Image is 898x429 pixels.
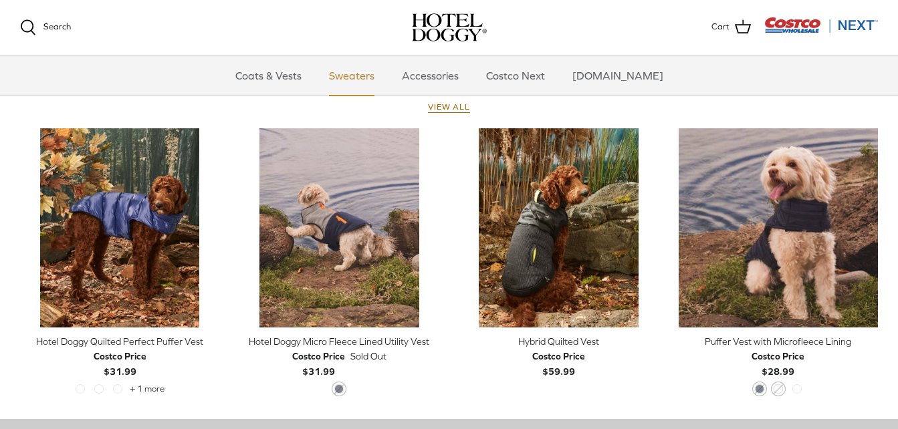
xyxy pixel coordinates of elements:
a: Accessories [390,55,471,96]
span: Cart [711,20,729,34]
a: Hybrid Quilted Vest [459,128,659,327]
a: Hotel Doggy Quilted Perfect Puffer Vest [20,128,219,327]
a: Visit Costco Next [764,25,878,35]
div: Costco Price [94,349,146,364]
div: Costco Price [752,349,804,364]
div: Puffer Vest with Microfleece Lining [679,334,878,349]
b: $28.99 [752,349,804,376]
a: Search [20,19,71,35]
a: hoteldoggy.com hoteldoggycom [412,13,487,41]
a: Hybrid Quilted Vest Costco Price$59.99 [459,334,659,379]
a: Cart [711,19,751,36]
a: Sweaters [317,55,386,96]
div: Costco Price [292,349,345,364]
div: Hybrid Quilted Vest [459,334,659,349]
a: Hotel Doggy Micro Fleece Lined Utility Vest [239,128,439,327]
a: Coats & Vests [223,55,314,96]
a: Hotel Doggy Quilted Perfect Puffer Vest Costco Price$31.99 [20,334,219,379]
a: Costco Next [474,55,557,96]
a: [DOMAIN_NAME] [560,55,675,96]
div: Hotel Doggy Quilted Perfect Puffer Vest [20,334,219,349]
img: hoteldoggycom [412,13,487,41]
b: $31.99 [94,349,146,376]
a: Puffer Vest with Microfleece Lining Costco Price$28.99 [679,334,878,379]
a: View all [428,102,471,113]
span: Search [43,21,71,31]
a: Hotel Doggy Micro Fleece Lined Utility Vest Costco Price$31.99 Sold Out [239,334,439,379]
span: Sold Out [350,349,386,364]
b: $31.99 [292,349,345,376]
img: Costco Next [764,17,878,33]
span: + 1 more [130,384,164,394]
div: Costco Price [532,349,585,364]
div: Hotel Doggy Micro Fleece Lined Utility Vest [239,334,439,349]
a: Puffer Vest with Microfleece Lining [679,128,878,327]
b: $59.99 [532,349,585,376]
